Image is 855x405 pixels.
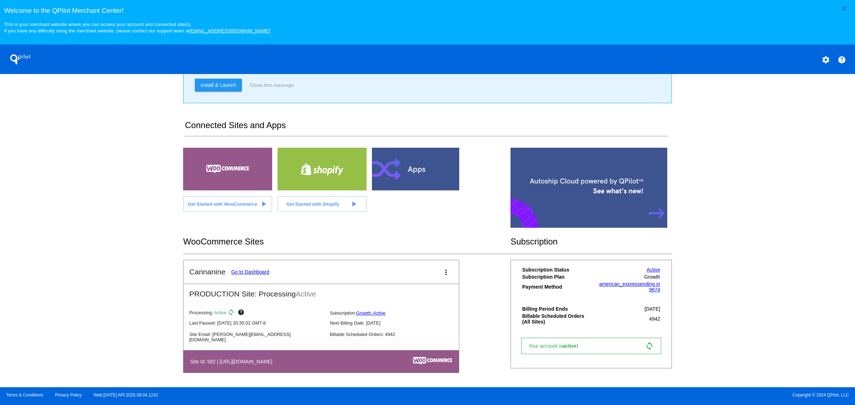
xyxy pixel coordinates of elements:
[94,393,158,398] a: Web:[DATE] API:2025.09.04.1242
[183,196,272,212] a: Get Started with WooCommerce
[201,82,236,88] span: Install & Launch
[189,309,324,317] p: Processing:
[330,310,465,316] p: Subscription:
[522,306,591,312] th: Billing Period Ends
[296,290,316,298] span: Active
[214,310,227,316] span: Active
[278,196,367,212] a: Get Started with Shopify
[644,274,660,280] span: Growth
[183,284,459,298] h2: PRODUCTION Site: Processing
[238,309,246,317] mat-icon: help
[649,316,660,322] span: 4942
[838,56,846,64] mat-icon: help
[434,393,849,398] span: Copyright © 2024 QPilot, LLC
[55,393,82,398] a: Privacy Policy
[511,237,672,247] h2: Subscription
[522,313,591,325] th: Billable Scheduled Orders (All Sites)
[6,393,43,398] a: Terms & Conditions
[286,201,340,207] span: Get Started with Shopify
[822,56,830,64] mat-icon: settings
[442,268,450,277] mat-icon: more_vert
[4,7,851,15] h3: Welcome to the QPilot Merchant Center!
[330,332,465,337] p: Billable Scheduled Orders: 4942
[231,269,269,275] a: Go to Dashboard
[259,200,268,208] mat-icon: play_arrow
[599,281,640,287] span: american_express
[521,338,661,354] a: Your account isactive! sync
[6,52,35,67] h1: QPilot
[189,320,324,326] p: Last Paused: [DATE] 20:35:01 GMT-8
[522,267,591,273] th: Subscription Status
[349,200,358,208] mat-icon: play_arrow
[4,22,270,33] small: This is your merchant website where you can access your account and connected site(s). If you hav...
[183,237,511,247] h2: WooCommerce Sites
[644,306,660,312] span: [DATE]
[645,342,654,350] mat-icon: sync
[522,281,591,293] th: Payment Method
[185,120,668,136] h2: Connected Sites and Apps
[189,332,324,342] p: Site Email: [PERSON_NAME][EMAIL_ADDRESS][DOMAIN_NAME]
[189,268,226,276] h2: Cannanine
[599,281,660,293] a: american_expressending in 9674
[228,309,236,317] mat-icon: sync
[356,310,386,316] a: Growth: Active
[563,343,582,349] span: active!
[190,359,276,364] h4: Site Id: 582 | [URL][DOMAIN_NAME]
[248,79,296,91] button: Close this message
[522,274,591,280] th: Subscription Plan
[195,79,242,91] a: Install & Launch
[188,201,257,207] span: Get Started with WooCommerce
[529,343,586,349] span: Your account is
[413,357,452,365] img: c53aa0e5-ae75-48aa-9bee-956650975ee5
[840,4,849,13] mat-icon: close
[647,267,660,273] a: Active
[190,28,270,33] a: [EMAIL_ADDRESS][DOMAIN_NAME]
[330,320,465,326] p: Next Billing Date: [DATE]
